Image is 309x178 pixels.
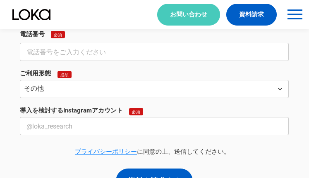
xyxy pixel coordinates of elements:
[20,106,123,115] p: 導入を検討するInstagramアカウント
[20,117,289,135] input: @loka_research
[226,4,277,26] a: 資料請求
[132,109,140,114] p: 必須
[54,32,62,37] p: 必須
[20,69,51,78] p: ご利用形態
[285,5,305,24] button: menu
[157,4,220,26] a: お問い合わせ
[16,148,289,156] p: に同意の上、送信してください。
[20,30,45,39] p: 電話番号
[20,43,289,61] input: 電話番号をご入力ください
[60,72,69,77] p: 必須
[75,148,137,155] a: プライバシーポリシー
